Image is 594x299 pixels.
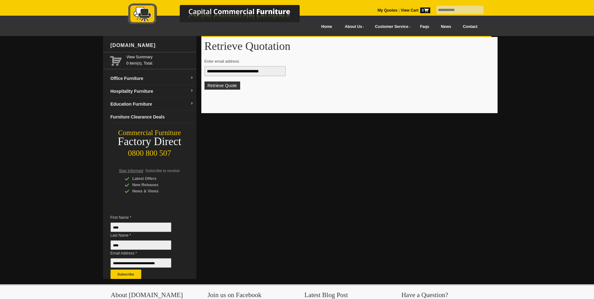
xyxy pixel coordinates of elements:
p: Enter email address [204,58,488,65]
div: New Releases [125,182,184,188]
div: Latest Offers [125,176,184,182]
a: Faqs [414,20,435,34]
span: First Name * [111,214,181,221]
input: Last Name * [111,240,171,250]
span: Last Name * [111,232,181,239]
div: Commercial Furniture [103,129,196,137]
a: Contact [457,20,483,34]
a: News [435,20,457,34]
h1: Retrieve Quotation [204,40,494,52]
a: Furniture Clearance Deals [108,111,196,123]
img: dropdown [190,89,194,93]
a: View Cart0 [400,8,430,13]
span: Stay Informed [119,169,143,173]
a: My Quotes [378,8,398,13]
div: News & Views [125,188,184,194]
a: Education Furnituredropdown [108,98,196,111]
strong: View Cart [401,8,430,13]
a: Office Furnituredropdown [108,72,196,85]
input: Email Address * [111,258,171,268]
a: Capital Commercial Furniture Logo [111,3,330,28]
input: First Name * [111,223,171,232]
div: 0800 800 507 [103,146,196,158]
a: About Us [338,20,368,34]
button: Subscribe [111,270,141,279]
a: View Summary [127,54,194,60]
a: Hospitality Furnituredropdown [108,85,196,98]
span: 0 [420,8,430,13]
button: Retrieve Quote [204,81,240,90]
img: dropdown [190,102,194,106]
img: Capital Commercial Furniture Logo [111,3,330,26]
span: 0 item(s), Total: [127,54,194,66]
div: [DOMAIN_NAME] [108,36,196,55]
img: dropdown [190,76,194,80]
div: Factory Direct [103,137,196,146]
span: Email Address * [111,250,181,256]
a: Customer Service [368,20,414,34]
span: Subscribe to receive: [145,169,180,173]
